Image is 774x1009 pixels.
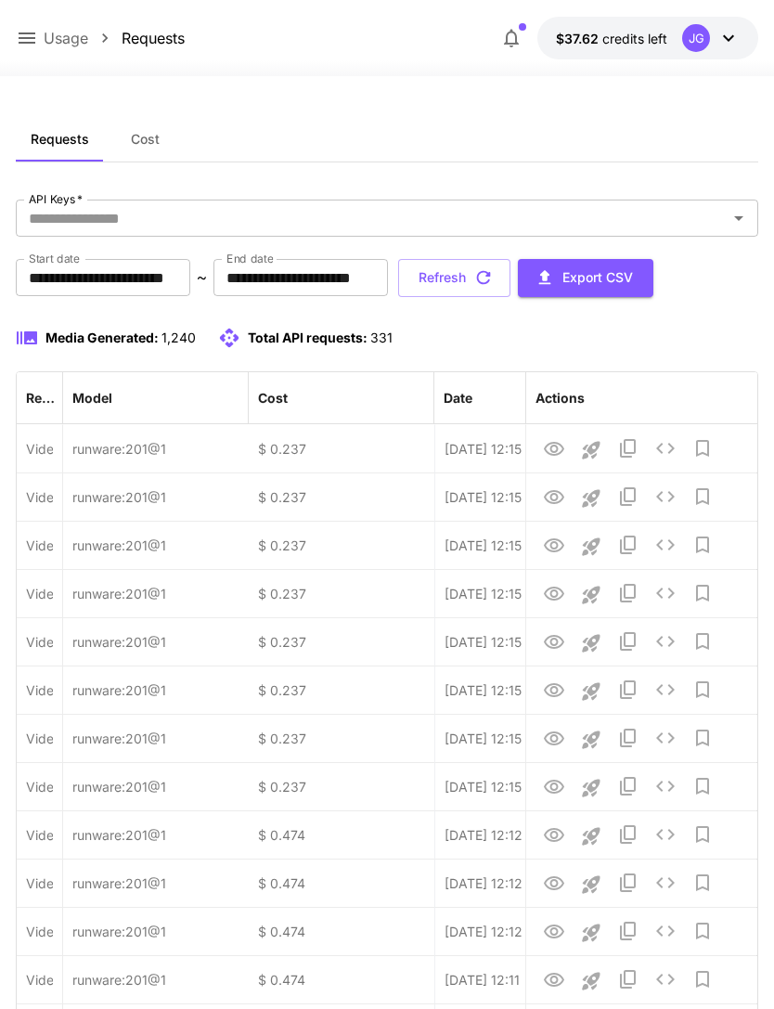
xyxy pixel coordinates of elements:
div: Date [444,390,472,406]
span: Requests [31,131,89,148]
span: 1,240 [161,330,196,345]
button: Refresh [398,259,510,297]
nav: breadcrumb [44,27,185,49]
label: API Keys [29,191,83,207]
button: Open [726,205,752,231]
div: Cost [258,390,288,406]
button: $37.61652JG [537,17,758,59]
span: Media Generated: [45,330,159,345]
span: credits left [602,31,667,46]
span: Cost [131,131,160,148]
span: $37.62 [556,31,602,46]
label: Start date [29,251,80,266]
div: Model [72,390,112,406]
p: ~ [197,266,207,289]
a: Requests [122,27,185,49]
div: Request [26,390,56,406]
div: $37.61652 [556,29,667,48]
div: JG [682,24,710,52]
div: Actions [535,390,585,406]
span: Total API requests: [248,330,368,345]
a: Usage [44,27,88,49]
button: Export CSV [518,259,653,297]
label: End date [226,251,273,266]
span: 331 [370,330,393,345]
